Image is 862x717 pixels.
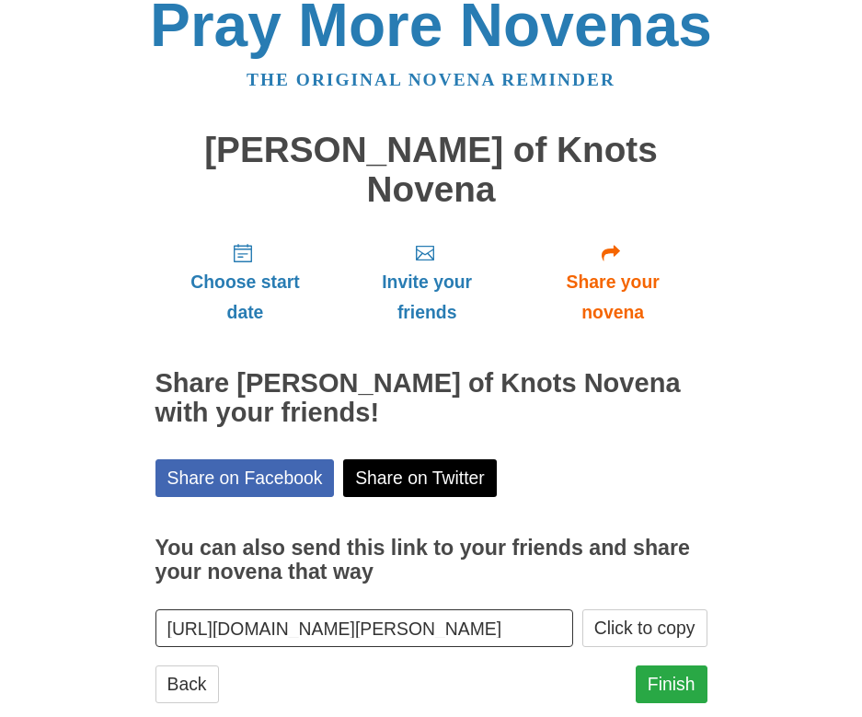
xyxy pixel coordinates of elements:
[353,267,500,328] span: Invite your friends
[155,537,707,584] h3: You can also send this link to your friends and share your novena that way
[155,227,336,337] a: Choose start date
[174,267,317,328] span: Choose start date
[537,267,689,328] span: Share your novena
[155,459,335,497] a: Share on Facebook
[335,227,518,337] a: Invite your friends
[582,609,707,647] button: Click to copy
[155,131,707,209] h1: [PERSON_NAME] of Knots Novena
[636,665,707,703] a: Finish
[155,665,219,703] a: Back
[247,70,615,89] a: The original novena reminder
[155,369,707,428] h2: Share [PERSON_NAME] of Knots Novena with your friends!
[343,459,497,497] a: Share on Twitter
[519,227,707,337] a: Share your novena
